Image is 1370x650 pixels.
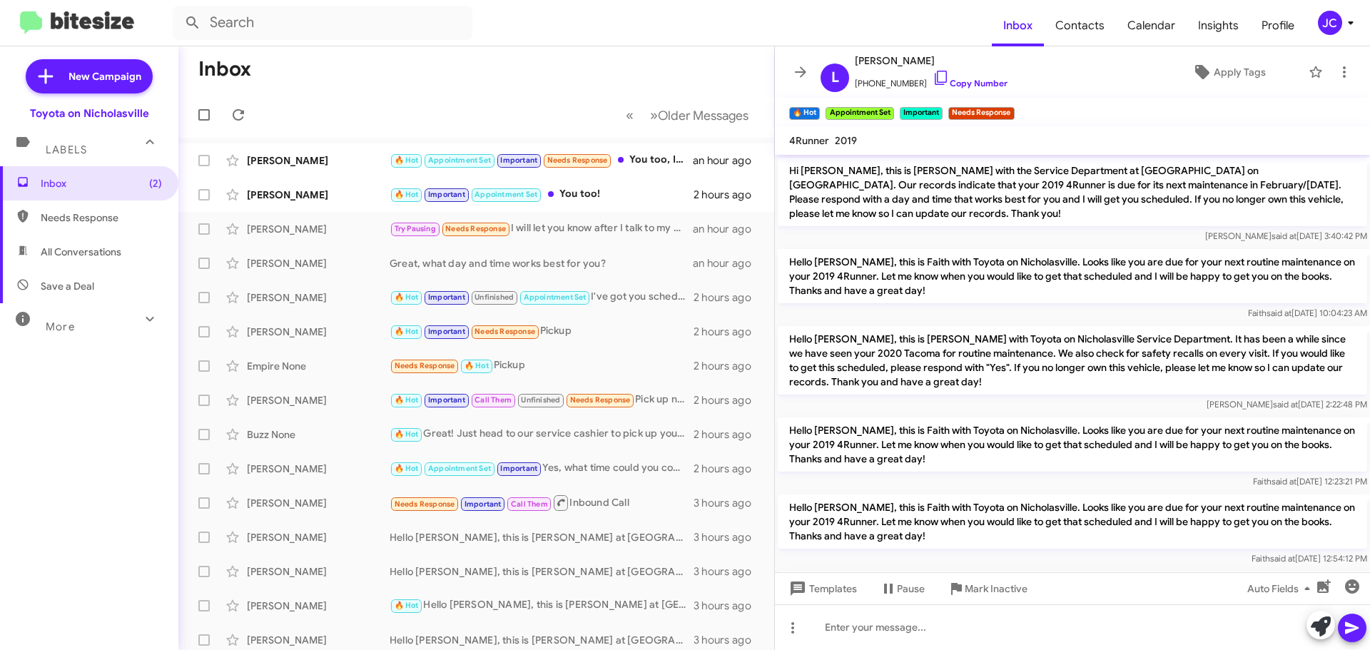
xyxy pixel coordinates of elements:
[965,576,1027,601] span: Mark Inactive
[1306,11,1354,35] button: JC
[247,153,390,168] div: [PERSON_NAME]
[500,464,537,473] span: Important
[694,393,763,407] div: 2 hours ago
[948,107,1014,120] small: Needs Response
[855,52,1008,69] span: [PERSON_NAME]
[694,496,763,510] div: 3 hours ago
[789,107,820,120] small: 🔥 Hot
[247,290,390,305] div: [PERSON_NAME]
[547,156,608,165] span: Needs Response
[1207,399,1367,410] span: [PERSON_NAME] [DATE] 2:22:48 PM
[1116,5,1187,46] a: Calendar
[428,395,465,405] span: Important
[1247,576,1316,601] span: Auto Fields
[390,323,694,340] div: Pickup
[1205,230,1367,241] span: [PERSON_NAME] [DATE] 3:40:42 PM
[395,190,419,199] span: 🔥 Hot
[395,395,419,405] span: 🔥 Hot
[694,290,763,305] div: 2 hours ago
[1252,553,1367,564] span: Faith [DATE] 12:54:12 PM
[694,359,763,373] div: 2 hours ago
[30,106,149,121] div: Toyota on Nicholasville
[570,395,631,405] span: Needs Response
[694,462,763,476] div: 2 hours ago
[390,392,694,408] div: Pick up not kick up. Sorry
[41,176,162,191] span: Inbox
[247,564,390,579] div: [PERSON_NAME]
[247,188,390,202] div: [PERSON_NAME]
[650,106,658,124] span: »
[390,494,694,512] div: Inbound Call
[445,224,506,233] span: Needs Response
[693,256,763,270] div: an hour ago
[626,106,634,124] span: «
[789,134,829,147] span: 4Runner
[900,107,943,120] small: Important
[897,576,925,601] span: Pause
[693,222,763,236] div: an hour ago
[41,279,94,293] span: Save a Deal
[46,143,87,156] span: Labels
[395,293,419,302] span: 🔥 Hot
[475,395,512,405] span: Call Them
[390,289,694,305] div: I've got you scheduled! Thanks [PERSON_NAME], have a great day!
[1187,5,1250,46] a: Insights
[831,66,839,89] span: L
[658,108,749,123] span: Older Messages
[992,5,1044,46] a: Inbox
[826,107,893,120] small: Appointment Set
[1236,576,1327,601] button: Auto Fields
[390,564,694,579] div: Hello [PERSON_NAME], this is [PERSON_NAME] at [GEOGRAPHIC_DATA] on [GEOGRAPHIC_DATA]. It's been a...
[390,597,694,614] div: Hello [PERSON_NAME], this is [PERSON_NAME] at [GEOGRAPHIC_DATA] on [GEOGRAPHIC_DATA]. It's been a...
[855,69,1008,91] span: [PHONE_NUMBER]
[198,58,251,81] h1: Inbox
[247,496,390,510] div: [PERSON_NAME]
[390,220,693,237] div: I will let you know after I talk to my wife
[465,361,489,370] span: 🔥 Hot
[1250,5,1306,46] a: Profile
[428,190,465,199] span: Important
[694,564,763,579] div: 3 hours ago
[395,156,419,165] span: 🔥 Hot
[617,101,642,130] button: Previous
[835,134,857,147] span: 2019
[173,6,472,40] input: Search
[1272,476,1297,487] span: said at
[395,601,419,610] span: 🔥 Hot
[247,633,390,647] div: [PERSON_NAME]
[390,152,693,168] div: You too, I appreciate it
[395,224,436,233] span: Try Pausing
[475,327,535,336] span: Needs Response
[247,427,390,442] div: Buzz None
[247,359,390,373] div: Empire None
[428,293,465,302] span: Important
[390,186,694,203] div: You too!
[778,417,1367,472] p: Hello [PERSON_NAME], this is Faith with Toyota on Nicholasville. Looks like you are due for your ...
[395,361,455,370] span: Needs Response
[390,633,694,647] div: Hello [PERSON_NAME], this is [PERSON_NAME] at [GEOGRAPHIC_DATA] on [GEOGRAPHIC_DATA]. It's been a...
[694,599,763,613] div: 3 hours ago
[475,293,514,302] span: Unfinished
[933,78,1008,88] a: Copy Number
[1214,59,1266,85] span: Apply Tags
[778,158,1367,226] p: Hi [PERSON_NAME], this is [PERSON_NAME] with the Service Department at [GEOGRAPHIC_DATA] on [GEOG...
[26,59,153,93] a: New Campaign
[521,395,560,405] span: Unfinished
[778,249,1367,303] p: Hello [PERSON_NAME], this is Faith with Toyota on Nicholasville. Looks like you are due for your ...
[693,153,763,168] div: an hour ago
[641,101,757,130] button: Next
[500,156,537,165] span: Important
[428,156,491,165] span: Appointment Set
[786,576,857,601] span: Templates
[46,320,75,333] span: More
[775,576,868,601] button: Templates
[1155,59,1301,85] button: Apply Tags
[1044,5,1116,46] a: Contacts
[694,325,763,339] div: 2 hours ago
[395,499,455,509] span: Needs Response
[247,462,390,476] div: [PERSON_NAME]
[1270,553,1295,564] span: said at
